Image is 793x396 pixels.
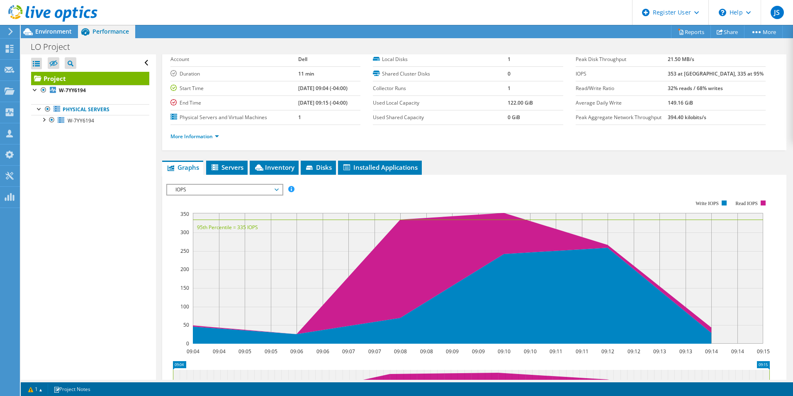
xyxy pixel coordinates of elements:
label: Start Time [170,84,298,93]
label: Shared Cluster Disks [373,70,508,78]
b: 11 min [298,70,314,77]
b: 1 [298,114,301,121]
label: Account [170,55,298,64]
h1: LO Project [27,42,83,51]
svg: \n [719,9,726,16]
span: W-7YY6194 [68,117,94,124]
span: Servers [210,163,243,171]
text: 09:08 [394,348,406,355]
span: Disks [305,163,332,171]
text: 09:09 [445,348,458,355]
b: 394.40 kilobits/s [668,114,706,121]
text: 250 [180,247,189,254]
label: Average Daily Write [576,99,668,107]
label: End Time [170,99,298,107]
b: Dell [298,56,307,63]
b: [DATE] 09:15 (-04:00) [298,99,348,106]
text: 09:15 [757,348,769,355]
text: 09:07 [368,348,381,355]
b: 122.00 GiB [508,99,533,106]
text: 150 [180,284,189,291]
text: 100 [180,303,189,310]
text: 09:13 [679,348,692,355]
label: IOPS [576,70,668,78]
text: 09:04 [186,348,199,355]
a: Physical Servers [31,104,149,115]
b: 0 GiB [508,114,520,121]
text: Read IOPS [735,200,758,206]
text: 09:09 [472,348,484,355]
a: W-7YY6194 [31,85,149,96]
span: Graphs [166,163,199,171]
span: IOPS [171,185,278,195]
label: Read/Write Ratio [576,84,668,93]
a: Reports [671,25,711,38]
text: 09:08 [420,348,433,355]
b: 32% reads / 68% writes [668,85,723,92]
label: Duration [170,70,298,78]
b: W-7YY6194 [59,87,86,94]
span: Inventory [254,163,294,171]
text: 09:12 [627,348,640,355]
b: 353 at [GEOGRAPHIC_DATA], 335 at 95% [668,70,764,77]
text: 09:11 [575,348,588,355]
text: 350 [180,210,189,218]
text: 09:07 [342,348,355,355]
b: 1 [508,56,511,63]
a: W-7YY6194 [31,115,149,126]
b: 149.16 GiB [668,99,693,106]
span: JS [771,6,784,19]
text: 50 [183,321,189,328]
text: 09:12 [601,348,614,355]
b: 0 [508,70,511,77]
text: 0 [186,340,189,347]
text: 09:06 [290,348,303,355]
text: 09:10 [523,348,536,355]
text: 09:13 [653,348,666,355]
label: Local Disks [373,55,508,64]
text: 09:05 [264,348,277,355]
text: 09:05 [238,348,251,355]
label: Used Local Capacity [373,99,508,107]
span: Performance [92,27,129,35]
span: Environment [35,27,72,35]
a: More Information [170,133,219,140]
text: 09:06 [316,348,329,355]
a: Project Notes [48,384,96,394]
label: Collector Runs [373,84,508,93]
label: Peak Aggregate Network Throughput [576,113,668,122]
label: Used Shared Capacity [373,113,508,122]
text: Write IOPS [696,200,719,206]
a: More [744,25,783,38]
text: 200 [180,266,189,273]
a: Project [31,72,149,85]
b: [DATE] 09:04 (-04:00) [298,85,348,92]
text: 09:11 [549,348,562,355]
label: Peak Disk Throughput [576,55,668,64]
text: 09:04 [212,348,225,355]
text: 95th Percentile = 335 IOPS [197,224,258,231]
text: 09:14 [731,348,744,355]
b: 21.50 MB/s [668,56,694,63]
span: Installed Applications [342,163,418,171]
a: 1 [22,384,48,394]
text: 09:10 [497,348,510,355]
label: Physical Servers and Virtual Machines [170,113,298,122]
text: 300 [180,229,189,236]
text: 09:14 [705,348,718,355]
a: Share [710,25,744,38]
b: 1 [508,85,511,92]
